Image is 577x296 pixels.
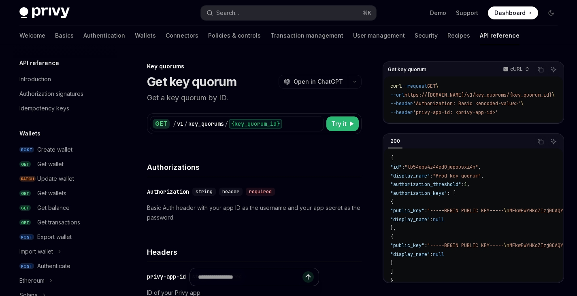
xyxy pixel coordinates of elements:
div: Import wallet [19,247,53,256]
span: : [ [447,190,456,197]
a: Support [456,9,478,17]
span: string [196,188,213,195]
a: User management [353,26,405,45]
div: required [246,188,275,196]
span: "public_key" [390,242,424,249]
span: header [222,188,239,195]
div: key_quorums [188,120,224,128]
span: 1 [464,181,467,188]
div: Update wallet [37,174,74,184]
div: Search... [216,8,239,18]
div: v1 [177,120,183,128]
span: GET [19,161,31,167]
a: Policies & controls [208,26,261,45]
a: Welcome [19,26,45,45]
h5: API reference [19,58,59,68]
span: 'Authorization: Basic <encoded-value>' [413,100,521,107]
h4: Headers [147,247,362,258]
div: / [184,120,187,128]
span: POST [19,147,34,153]
div: Authorization signatures [19,89,83,99]
div: Create wallet [37,145,72,154]
span: curl [390,83,402,89]
a: Basics [55,26,74,45]
a: Authentication [83,26,125,45]
span: : [424,242,427,249]
div: Export wallet [37,232,72,242]
span: } [390,277,393,284]
span: "authorization_threshold" [390,181,461,188]
h5: Wallets [19,129,40,138]
p: Basic Auth header with your app ID as the username and your app secret as the password. [147,203,362,222]
a: POSTExport wallet [13,230,117,244]
a: POSTAuthenticate [13,259,117,273]
span: ⌘ K [363,10,371,16]
span: : [424,207,427,214]
span: , [478,164,481,170]
span: "display_name" [390,251,430,258]
a: Recipes [447,26,470,45]
span: POST [19,263,34,269]
button: Toggle Import wallet section [13,244,117,259]
span: : [461,181,464,188]
span: https://[DOMAIN_NAME]/v1/key_quorums/{key_quorum_id} [405,92,552,98]
a: Connectors [166,26,198,45]
span: "tb54eps4z44ed0jepousxi4n" [405,164,478,170]
p: cURL [510,66,523,72]
span: : [402,164,405,170]
span: \n [504,207,509,214]
div: / [225,120,228,128]
div: Get wallets [37,188,66,198]
span: "authorization_keys" [390,190,447,197]
span: { [390,155,393,161]
a: Wallets [135,26,156,45]
div: Introduction [19,74,51,84]
span: , [467,181,470,188]
a: GETGet transactions [13,215,117,230]
span: POST [19,234,34,240]
span: PATCH [19,176,36,182]
div: Authorization [147,188,189,196]
span: --request [402,83,427,89]
button: Open search [201,6,376,20]
span: "public_key" [390,207,424,214]
span: { [390,234,393,240]
span: , [481,173,484,179]
div: Get transactions [37,218,80,227]
button: Ask AI [548,64,559,75]
span: GET [427,83,436,89]
h4: Authorizations [147,162,362,173]
div: Ethereum [19,276,45,285]
button: Copy the contents from the code block [535,64,546,75]
span: Get key quorum [388,66,426,73]
button: Toggle dark mode [545,6,558,19]
a: Demo [430,9,446,17]
span: "-----BEGIN PUBLIC KEY----- [427,242,504,249]
a: Security [415,26,438,45]
a: GETGet balance [13,201,117,215]
span: GET [19,190,31,197]
button: Ask AI [548,136,559,147]
div: GET [153,119,170,129]
span: \ [521,100,524,107]
button: Copy the contents from the code block [535,136,546,147]
h1: Get key quorum [147,74,237,89]
span: null [433,216,444,223]
div: Key quorums [147,62,362,70]
span: --url [390,92,405,98]
span: "-----BEGIN PUBLIC KEY----- [427,207,504,214]
a: Introduction [13,72,117,87]
a: Transaction management [270,26,343,45]
img: dark logo [19,7,70,19]
button: Toggle Ethereum section [13,273,117,288]
button: cURL [498,63,533,76]
a: API reference [480,26,520,45]
span: 'privy-app-id: <privy-app-id>' [413,109,498,116]
a: Dashboard [488,6,538,19]
span: --header [390,100,413,107]
div: Get balance [37,203,70,213]
span: Try it [331,119,347,129]
div: Authenticate [37,261,70,271]
div: Get wallet [37,159,64,169]
input: Ask a question... [198,268,302,286]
